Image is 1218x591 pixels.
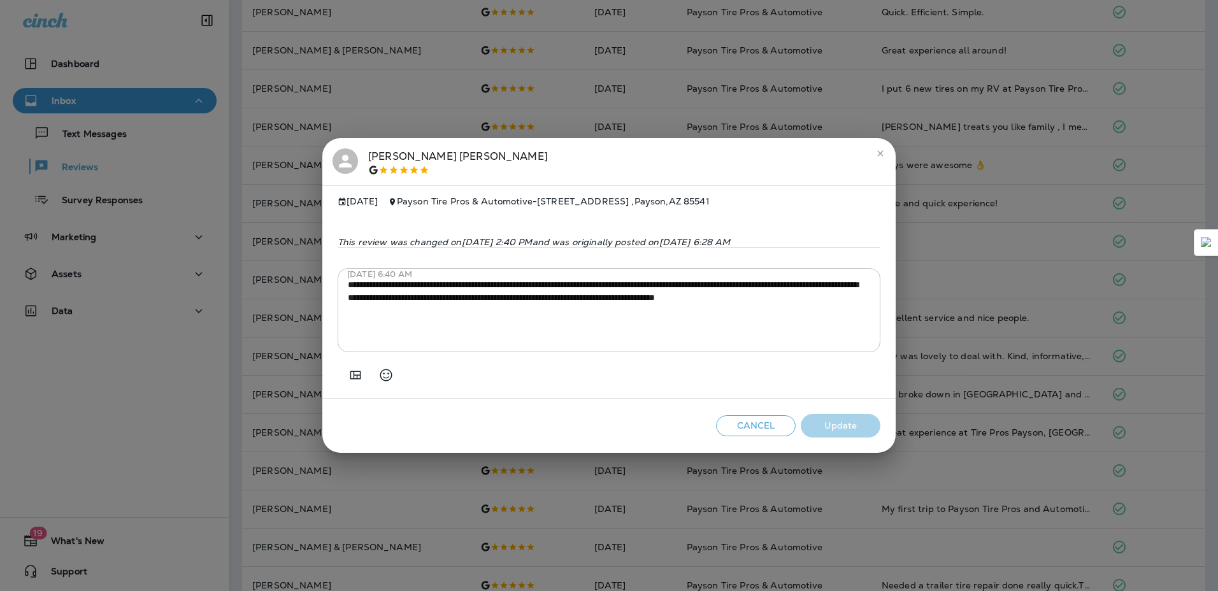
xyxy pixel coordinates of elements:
span: Payson Tire Pros & Automotive - [STREET_ADDRESS] , Payson , AZ 85541 [397,196,710,207]
button: close [870,143,891,164]
button: Cancel [716,415,796,436]
button: Select an emoji [373,362,399,388]
div: [PERSON_NAME] [PERSON_NAME] [368,148,548,175]
span: and was originally posted on [DATE] 6:28 AM [533,236,731,248]
button: Add in a premade template [343,362,368,388]
span: [DATE] [338,196,378,207]
img: Detect Auto [1201,237,1212,248]
p: This review was changed on [DATE] 2:40 PM [338,237,880,247]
